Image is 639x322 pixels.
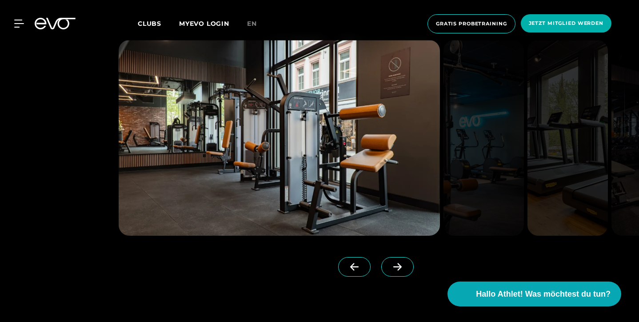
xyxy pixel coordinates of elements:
a: en [247,19,268,29]
a: Gratis Probetraining [425,14,518,33]
span: Clubs [138,20,161,28]
a: Clubs [138,19,179,28]
span: Jetzt Mitglied werden [529,20,603,27]
img: evofitness [443,40,524,236]
a: MYEVO LOGIN [179,20,229,28]
span: Gratis Probetraining [436,20,507,28]
img: evofitness [527,40,608,236]
span: en [247,20,257,28]
a: Jetzt Mitglied werden [518,14,614,33]
button: Hallo Athlet! Was möchtest du tun? [447,282,621,306]
img: evofitness [119,40,440,236]
span: Hallo Athlet! Was möchtest du tun? [476,288,611,300]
